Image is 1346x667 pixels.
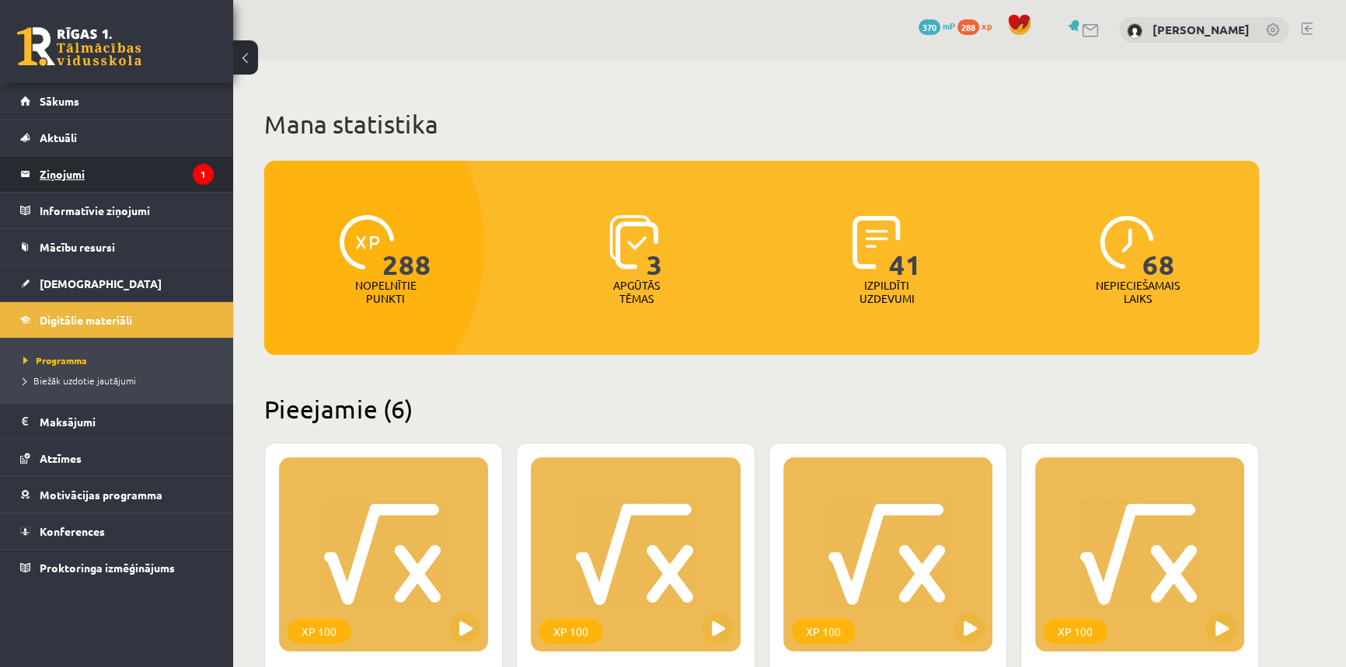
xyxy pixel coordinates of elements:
[606,279,667,305] p: Apgūtās tēmas
[40,404,214,439] legend: Maksājumi
[20,229,214,265] a: Mācību resursi
[40,94,79,108] span: Sākums
[1043,619,1107,644] div: XP 100
[193,164,214,185] i: 1
[957,19,999,32] a: 288 xp
[889,215,922,279] span: 41
[791,619,856,644] div: XP 100
[20,477,214,512] a: Motivācijas programma
[382,215,431,279] span: 288
[40,524,105,538] span: Konferences
[40,240,115,254] span: Mācību resursi
[20,193,214,228] a: Informatīvie ziņojumi
[609,215,658,269] img: icon-learned-topics-4a711ccc23c960034f471b6e78daf4a3bad4a20eaf4de84257b87e66633f6470.svg
[23,373,218,387] a: Biežāk uzdotie jautājumi
[287,619,351,644] div: XP 100
[1096,279,1180,305] p: Nepieciešamais laiks
[40,451,82,465] span: Atzīmes
[23,354,87,367] span: Programma
[264,109,1259,140] h1: Mana statistika
[40,313,132,327] span: Digitālie materiāli
[264,394,1259,424] h2: Pieejamie (6)
[539,619,603,644] div: XP 100
[1100,215,1154,269] img: icon-clock-7be60019b62300814b6bd22b8e044499b485619524d84068768e800edab66f18.svg
[17,27,141,66] a: Rīgas 1. Tālmācības vidusskola
[943,19,955,32] span: mP
[40,130,77,144] span: Aktuāli
[1142,215,1175,279] span: 68
[20,302,214,338] a: Digitālie materiāli
[40,561,175,575] span: Proktoringa izmēģinājums
[20,550,214,585] a: Proktoringa izmēģinājums
[20,440,214,476] a: Atzīmes
[23,374,136,387] span: Biežāk uzdotie jautājumi
[40,156,214,192] legend: Ziņojumi
[20,266,214,301] a: [DEMOGRAPHIC_DATA]
[1127,23,1142,39] img: Ingus Riciks
[20,404,214,439] a: Maksājumi
[919,19,955,32] a: 370 mP
[647,215,663,279] span: 3
[20,83,214,119] a: Sākums
[20,156,214,192] a: Ziņojumi1
[355,279,417,305] p: Nopelnītie punkti
[1152,22,1250,37] a: [PERSON_NAME]
[20,120,214,155] a: Aktuāli
[23,353,218,367] a: Programma
[40,276,162,290] span: [DEMOGRAPHIC_DATA]
[40,488,162,502] span: Motivācijas programma
[856,279,917,305] p: Izpildīti uzdevumi
[340,215,394,269] img: icon-xp-0682a9bc20223a9ccc6f5883a126b849a74cddfe5390d2b41b4391c66f2066e7.svg
[982,19,992,32] span: xp
[40,193,214,228] legend: Informatīvie ziņojumi
[957,19,979,35] span: 288
[20,513,214,549] a: Konferences
[853,215,901,269] img: icon-completed-tasks-ad58ae20a441b2904462921112bc710f1caf180af7a3daa7317a5a94f2d26646.svg
[919,19,940,35] span: 370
